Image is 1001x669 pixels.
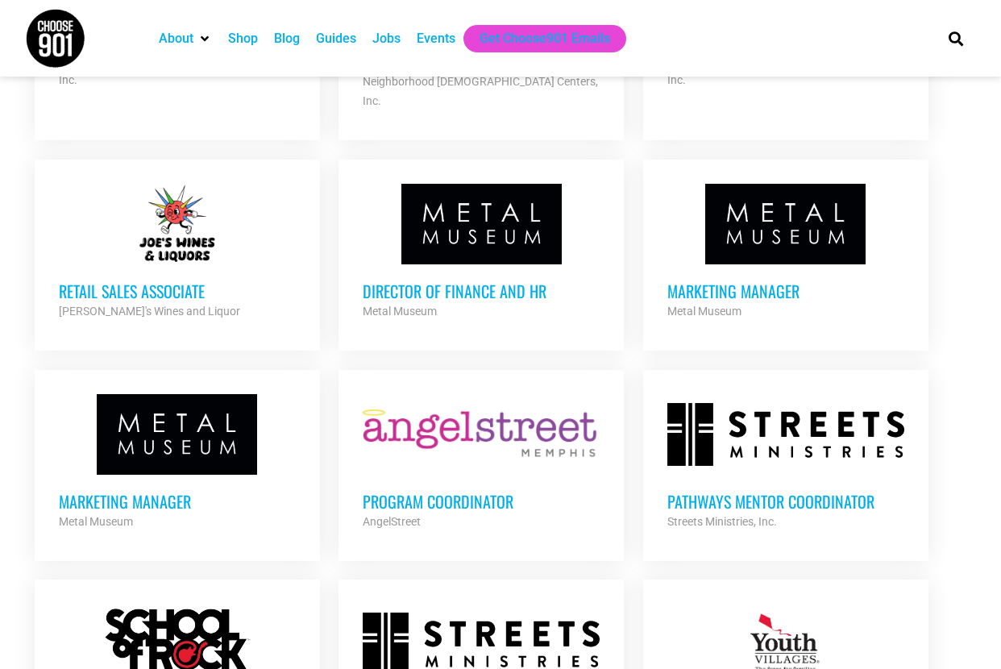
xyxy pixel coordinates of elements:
[59,305,240,318] strong: [PERSON_NAME]'s Wines and Liquor
[643,160,928,345] a: Marketing Manager Metal Museum
[35,370,320,555] a: Marketing Manager Metal Museum
[667,280,904,301] h3: Marketing Manager
[943,25,970,52] div: Search
[667,305,741,318] strong: Metal Museum
[480,29,610,48] a: Get Choose901 Emails
[339,370,624,555] a: Program Coordinator AngelStreet
[59,280,296,301] h3: Retail Sales Associate
[339,160,624,345] a: Director of Finance and HR Metal Museum
[59,515,133,528] strong: Metal Museum
[159,29,193,48] a: About
[417,29,455,48] a: Events
[316,29,356,48] a: Guides
[228,29,258,48] a: Shop
[363,305,437,318] strong: Metal Museum
[151,25,220,52] div: About
[59,491,296,512] h3: Marketing Manager
[274,29,300,48] a: Blog
[667,515,777,528] strong: Streets Ministries, Inc.
[372,29,401,48] a: Jobs
[643,370,928,555] a: Pathways Mentor Coordinator Streets Ministries, Inc.
[35,160,320,345] a: Retail Sales Associate [PERSON_NAME]'s Wines and Liquor
[667,491,904,512] h3: Pathways Mentor Coordinator
[363,515,421,528] strong: AngelStreet
[363,491,600,512] h3: Program Coordinator
[363,280,600,301] h3: Director of Finance and HR
[151,25,921,52] nav: Main nav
